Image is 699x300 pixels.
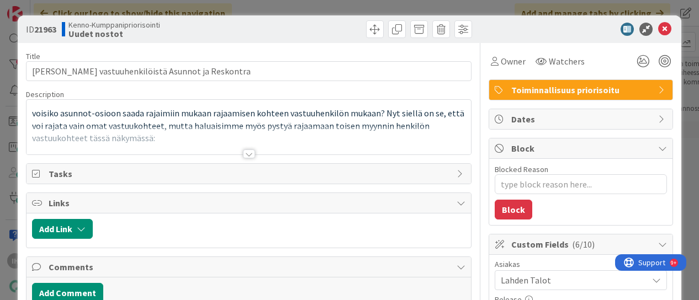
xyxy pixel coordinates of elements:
[511,238,653,251] span: Custom Fields
[34,24,56,35] b: 21963
[495,200,532,219] button: Block
[26,89,64,99] span: Description
[68,20,160,29] span: Kenno-Kumppanipriorisointi
[511,113,653,126] span: Dates
[23,2,50,15] span: Support
[495,260,667,268] div: Asiakas
[26,51,40,61] label: Title
[549,55,585,68] span: Watchers
[49,167,452,180] span: Tasks
[68,29,160,38] b: Uudet nostot
[49,260,452,274] span: Comments
[511,142,653,155] span: Block
[501,55,526,68] span: Owner
[501,274,648,287] span: Lahden Talot
[26,23,56,36] span: ID
[572,239,595,250] span: ( 6/10 )
[56,4,61,13] div: 9+
[495,164,548,174] label: Blocked Reason
[32,219,93,239] button: Add Link
[32,108,466,143] span: voisiko asunnot-osioon saada rajaimiin mukaan rajaamisen kohteen vastuuhenkilön mukaan? Nyt siell...
[511,83,653,97] span: Toiminnallisuus priorisoitu
[49,196,452,210] span: Links
[26,61,472,81] input: type card name here...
